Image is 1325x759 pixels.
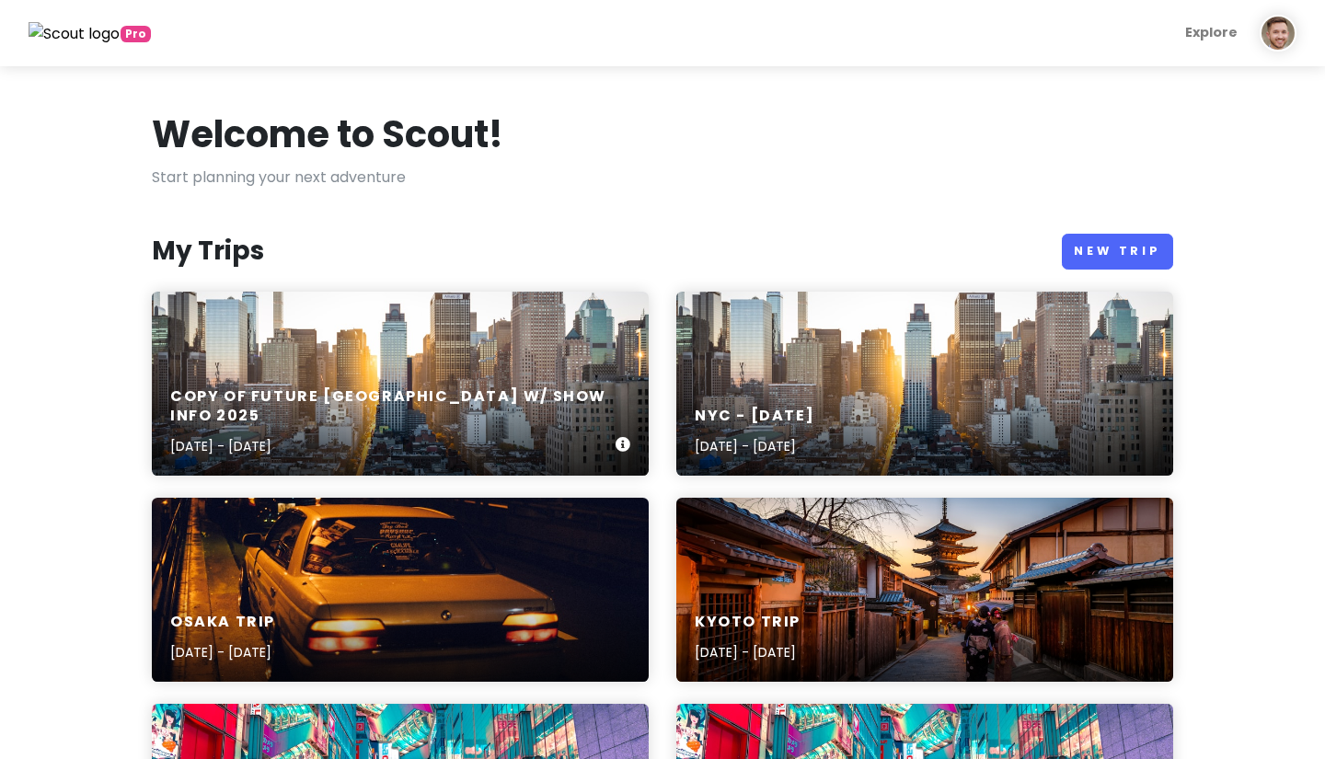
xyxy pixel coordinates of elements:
[29,21,151,45] a: Pro
[152,235,264,268] h3: My Trips
[152,498,649,682] a: white sedanOsaka Trip[DATE] - [DATE]
[170,642,275,662] p: [DATE] - [DATE]
[170,613,275,632] h6: Osaka Trip
[152,110,503,158] h1: Welcome to Scout!
[1260,15,1296,52] img: User profile
[121,26,151,42] span: greetings, globetrotter
[695,613,801,632] h6: Kyoto Trip
[676,498,1173,682] a: two women in purple and pink kimono standing on streetKyoto Trip[DATE] - [DATE]
[152,166,1173,190] p: Start planning your next adventure
[676,292,1173,476] a: high rise buildings city scape photographyNYC - [DATE][DATE] - [DATE]
[695,642,801,662] p: [DATE] - [DATE]
[695,436,814,456] p: [DATE] - [DATE]
[695,407,814,426] h6: NYC - [DATE]
[152,292,649,476] a: high rise buildings city scape photographyCopy of Future [GEOGRAPHIC_DATA] w/ Show Info 2025[DATE...
[1062,234,1173,270] a: New Trip
[29,22,121,46] img: Scout logo
[1178,15,1245,51] a: Explore
[170,387,616,426] h6: Copy of Future [GEOGRAPHIC_DATA] w/ Show Info 2025
[170,436,616,456] p: [DATE] - [DATE]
